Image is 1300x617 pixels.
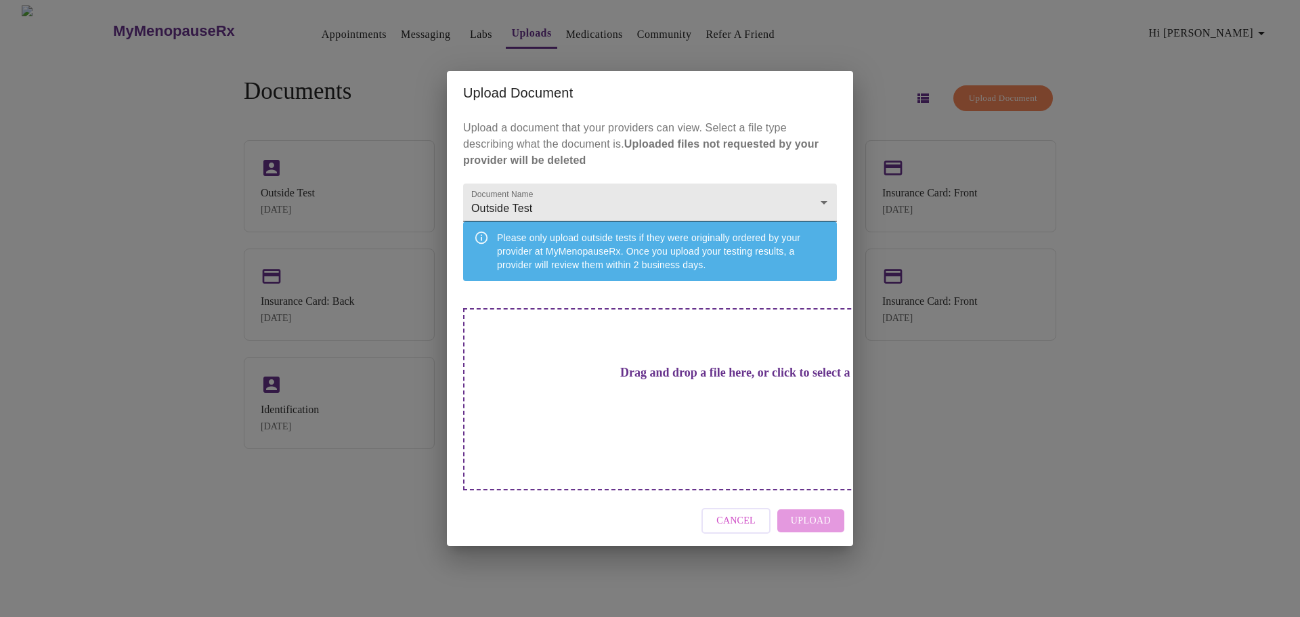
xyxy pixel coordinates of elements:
span: Cancel [716,513,756,530]
p: Upload a document that your providers can view. Select a file type describing what the document is. [463,120,837,169]
div: Please only upload outside tests if they were originally ordered by your provider at MyMenopauseR... [497,226,826,277]
strong: Uploaded files not requested by your provider will be deleted [463,138,819,166]
button: Cancel [701,508,771,534]
div: Outside Test [463,184,837,221]
h3: Drag and drop a file here, or click to select a file [558,366,932,380]
h2: Upload Document [463,82,837,104]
